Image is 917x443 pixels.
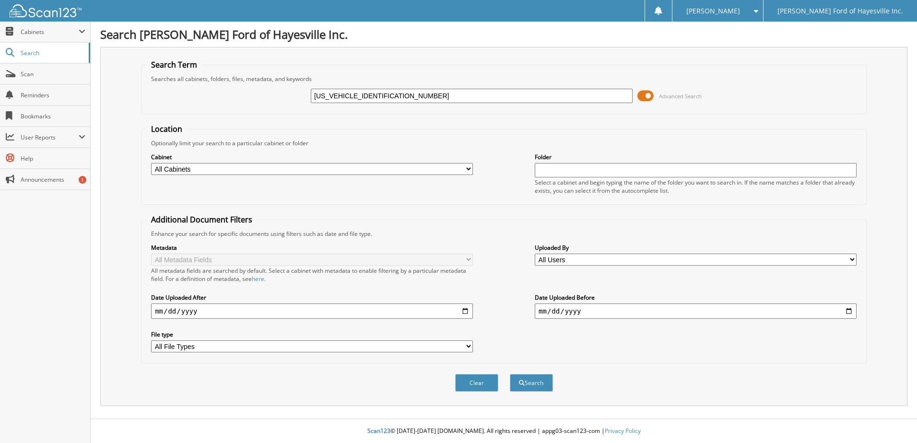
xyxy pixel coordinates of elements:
[605,427,641,435] a: Privacy Policy
[535,303,857,319] input: end
[510,374,553,392] button: Search
[686,8,740,14] span: [PERSON_NAME]
[91,420,917,443] div: © [DATE]-[DATE] [DOMAIN_NAME]. All rights reserved | appg03-scan123-com |
[777,8,903,14] span: [PERSON_NAME] Ford of Hayesville Inc.
[146,75,861,83] div: Searches all cabinets, folders, files, metadata, and keywords
[535,178,857,195] div: Select a cabinet and begin typing the name of the folder you want to search in. If the name match...
[21,154,85,163] span: Help
[151,267,473,283] div: All metadata fields are searched by default. Select a cabinet with metadata to enable filtering b...
[146,124,187,134] legend: Location
[10,4,82,17] img: scan123-logo-white.svg
[151,244,473,252] label: Metadata
[151,153,473,161] label: Cabinet
[21,112,85,120] span: Bookmarks
[21,133,79,141] span: User Reports
[21,28,79,36] span: Cabinets
[252,275,264,283] a: here
[151,303,473,319] input: start
[146,139,861,147] div: Optionally limit your search to a particular cabinet or folder
[21,70,85,78] span: Scan
[535,293,857,302] label: Date Uploaded Before
[535,153,857,161] label: Folder
[21,91,85,99] span: Reminders
[146,59,202,70] legend: Search Term
[367,427,390,435] span: Scan123
[79,176,86,184] div: 1
[21,175,85,184] span: Announcements
[146,230,861,238] div: Enhance your search for specific documents using filters such as date and file type.
[151,293,473,302] label: Date Uploaded After
[659,93,702,100] span: Advanced Search
[146,214,257,225] legend: Additional Document Filters
[455,374,498,392] button: Clear
[151,330,473,338] label: File type
[21,49,84,57] span: Search
[535,244,857,252] label: Uploaded By
[100,26,907,42] h1: Search [PERSON_NAME] Ford of Hayesville Inc.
